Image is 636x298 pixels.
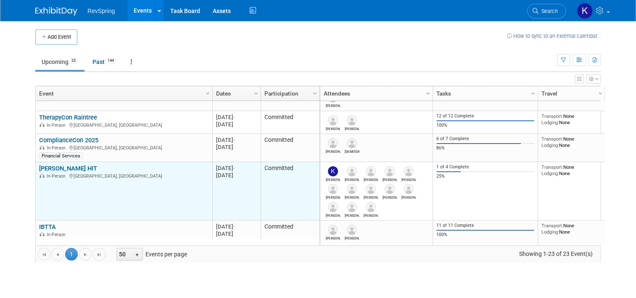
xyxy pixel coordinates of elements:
[35,29,77,45] button: Add Event
[326,212,340,218] div: Elizabeth Vanschoyck
[326,125,340,131] div: Ryan Boyens
[347,202,357,212] img: Jamie Westby
[216,114,257,121] div: [DATE]
[216,144,257,151] div: [DATE]
[96,251,103,258] span: Go to the last page
[511,248,600,260] span: Showing 1-23 of 23 Event(s)
[39,121,208,128] div: [GEOGRAPHIC_DATA], [GEOGRAPHIC_DATA]
[347,166,357,176] img: Nicole Rogas
[436,164,535,170] div: 1 of 4 Complete
[541,86,599,101] a: Travel
[311,86,320,99] a: Column Settings
[541,170,559,176] span: Lodging:
[261,221,319,249] td: Committed
[216,165,257,172] div: [DATE]
[326,148,340,154] div: Bob Duggan
[79,248,92,261] a: Go to the next page
[401,194,416,200] div: Patrick Kimpler
[596,86,605,99] a: Column Settings
[326,194,340,200] div: James (Jim) Hosty
[347,225,357,235] img: Chris Cochran
[39,239,83,246] div: Financial Services
[233,165,235,171] span: -
[324,86,427,101] a: Attendees
[39,86,207,101] a: Event
[326,235,340,240] div: Jeff Borja
[40,173,45,178] img: In-Person Event
[328,202,338,212] img: Elizabeth Vanschoyck
[345,176,359,182] div: Nicole Rogas
[436,86,532,101] a: Tasks
[328,115,338,125] img: Ryan Boyens
[436,122,535,128] div: 100%
[385,166,395,176] img: Andrea Zaczyk
[364,194,378,200] div: David McCullough
[541,136,563,142] span: Transport:
[39,152,83,159] div: Financial Services
[345,212,359,218] div: Jamie Westby
[216,172,257,179] div: [DATE]
[47,145,68,151] span: In-Person
[39,165,97,172] a: [PERSON_NAME] HIT
[47,232,68,237] span: In-Person
[436,136,535,142] div: 6 of 7 Complete
[117,248,131,260] span: 50
[529,86,538,99] a: Column Settings
[538,8,558,14] span: Search
[385,184,395,194] img: Chad Zingler
[39,172,208,179] div: [GEOGRAPHIC_DATA], [GEOGRAPHIC_DATA]
[261,111,319,134] td: Committed
[311,90,318,97] span: Column Settings
[93,248,106,261] a: Go to the last page
[233,137,235,143] span: -
[216,121,257,128] div: [DATE]
[364,212,378,218] div: Jeff Buschow
[424,86,433,99] a: Column Settings
[39,144,208,151] div: [GEOGRAPHIC_DATA], [GEOGRAPHIC_DATA]
[541,164,602,176] div: None None
[86,54,123,70] a: Past144
[216,223,257,230] div: [DATE]
[347,138,357,148] img: Crista Harwood
[345,125,359,131] div: David Bien
[38,248,50,261] a: Go to the first page
[40,232,45,236] img: In-Person Event
[39,223,56,231] a: IBTTA
[345,148,359,154] div: Crista Harwood
[328,184,338,194] img: James (Jim) Hosty
[345,194,359,200] div: Jake Rahn
[204,90,211,97] span: Column Settings
[530,90,536,97] span: Column Settings
[40,145,45,149] img: In-Person Event
[345,235,359,240] div: Chris Cochran
[47,122,68,128] span: In-Person
[253,90,259,97] span: Column Settings
[366,202,376,212] img: Jeff Buschow
[69,58,78,64] span: 23
[383,176,397,182] div: Andrea Zaczyk
[233,223,235,230] span: -
[35,7,77,16] img: ExhibitDay
[541,229,559,235] span: Lodging:
[436,113,535,119] div: 12 of 12 Complete
[51,248,64,261] a: Go to the previous page
[47,173,68,179] span: In-Person
[541,113,563,119] span: Transport:
[261,162,319,221] td: Committed
[436,145,535,151] div: 86%
[541,142,559,148] span: Lodging:
[216,136,257,144] div: [DATE]
[216,230,257,237] div: [DATE]
[401,176,416,182] div: Scott Cyliax
[541,223,602,235] div: None None
[328,138,338,148] img: Bob Duggan
[541,223,563,229] span: Transport:
[326,176,340,182] div: Kate Leitao
[134,252,140,258] span: select
[404,166,414,176] img: Scott Cyliax
[203,86,213,99] a: Column Settings
[364,176,378,182] div: Nick Nunez
[264,86,314,101] a: Participation
[326,102,340,108] div: Elizabeth Geist
[87,8,115,14] span: RevSpring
